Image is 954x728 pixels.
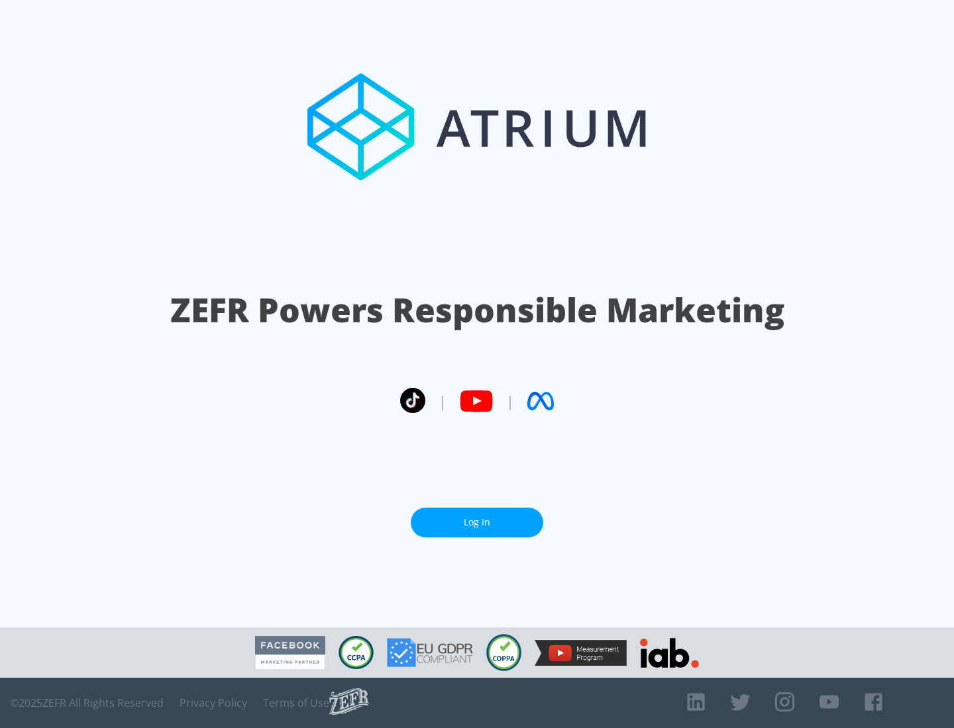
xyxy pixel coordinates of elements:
a: Log In [411,508,543,537]
img: IAB [640,638,699,668]
img: COPPA Compliant [486,634,521,671]
a: Terms of Use [263,696,329,709]
span: © 2025 ZEFR All Rights Reserved [10,696,164,709]
img: YouTube Measurement Program [535,640,627,666]
img: CCPA Compliant [339,636,374,669]
span: | [439,391,447,411]
img: GDPR Compliant [387,638,473,667]
span: | [506,391,514,411]
img: Facebook Marketing Partner [255,636,325,670]
a: Privacy Policy [180,696,247,709]
h1: ZEFR Powers Responsible Marketing [170,287,784,333]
